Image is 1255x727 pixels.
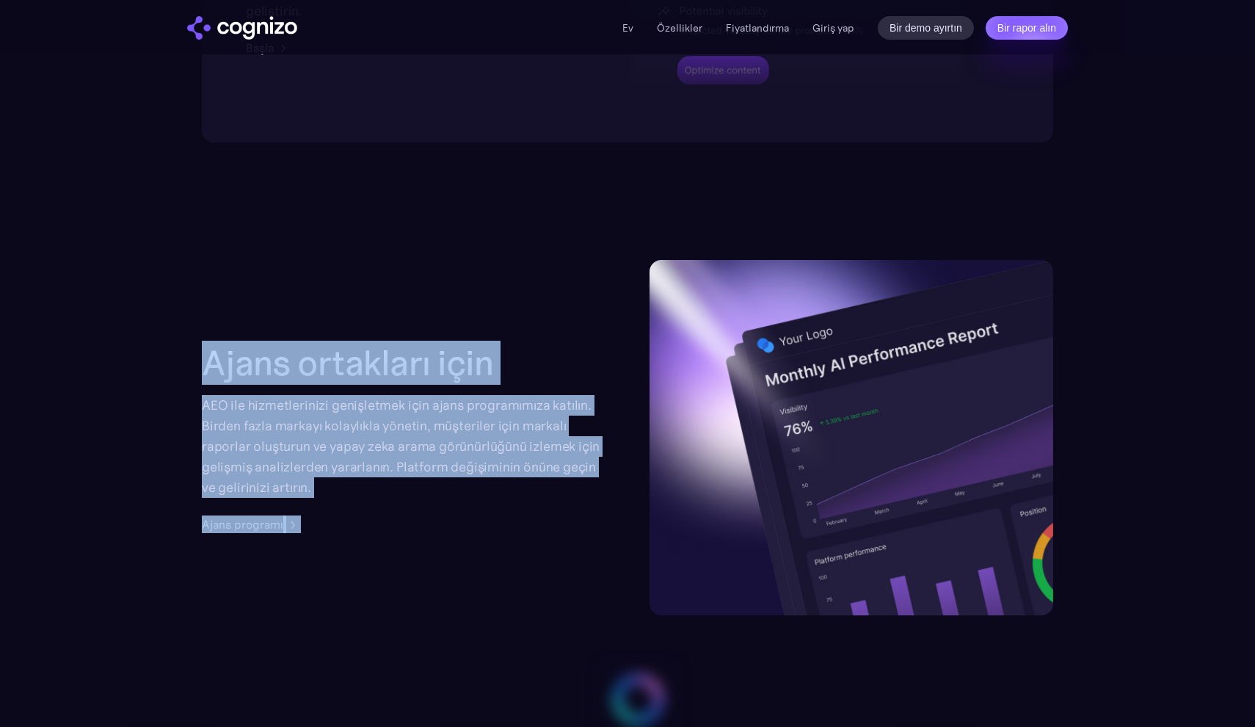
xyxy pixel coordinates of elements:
[726,21,789,35] a: Fiyatlandırma
[202,342,605,383] h2: Ajans ortakları için
[202,395,605,498] div: AEO ile hizmetlerinizi genişletmek için ajans programımıza katılın. Birden fazla markayı kolaylık...
[878,16,974,40] a: Bir demo ayırtın
[187,16,297,40] a: Ev
[202,516,301,533] a: Ajans programı
[657,21,702,35] a: Özellikler
[812,19,854,37] a: Giriş yap
[202,516,283,533] div: Ajans programı
[187,16,297,40] img: cognizo logosu
[622,21,633,35] a: Ev
[986,16,1068,40] a: Bir rapor alın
